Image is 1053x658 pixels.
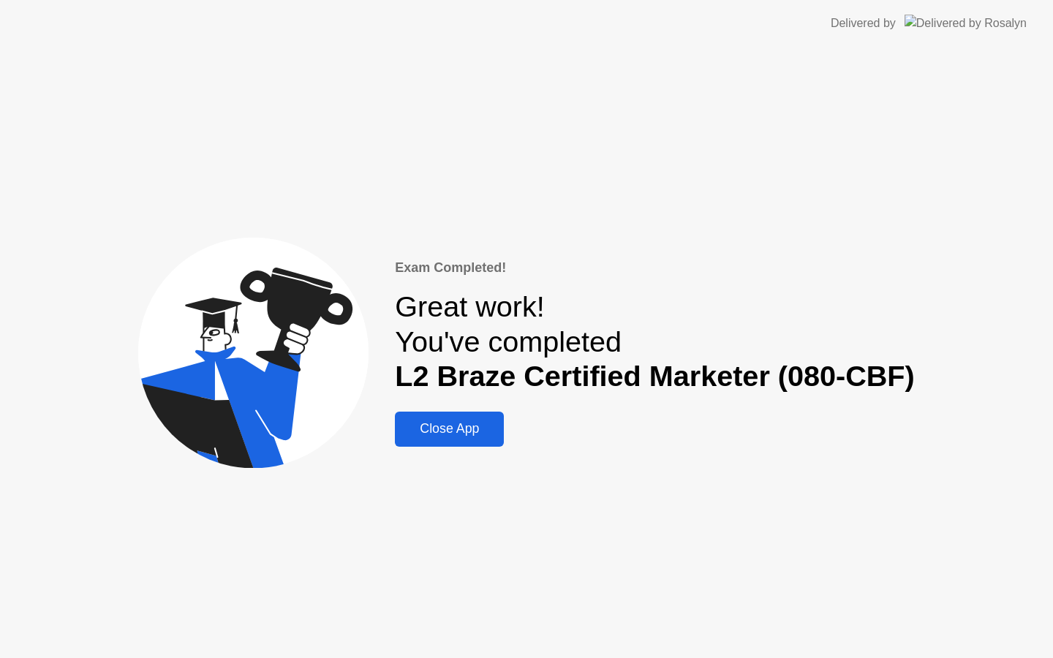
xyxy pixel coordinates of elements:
div: Delivered by [831,15,896,32]
b: L2 Braze Certified Marketer (080-CBF) [395,360,914,392]
button: Close App [395,412,504,447]
div: Great work! You've completed [395,290,914,394]
div: Exam Completed! [395,258,914,278]
div: Close App [399,421,499,436]
img: Delivered by Rosalyn [905,15,1027,31]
